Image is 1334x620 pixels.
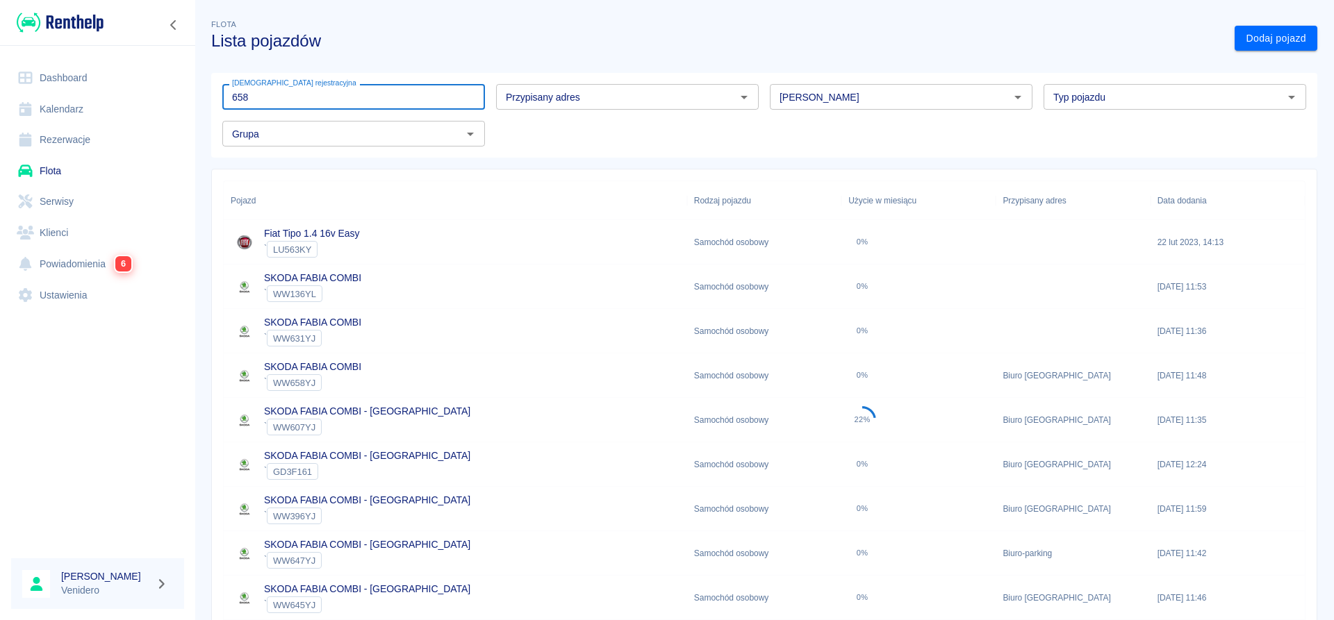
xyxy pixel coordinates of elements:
[687,181,841,220] div: Rodzaj pojazdu
[857,504,868,513] div: 0%
[267,600,321,610] span: WW645YJ
[264,494,470,505] a: SKODA FABIA COMBI - [GEOGRAPHIC_DATA]
[848,181,916,220] div: Użycie w miesiącu
[996,181,1150,220] div: Przypisany adres
[264,272,361,283] a: SKODA FABIA COMBI
[264,596,470,613] div: `
[687,265,841,309] div: Samochód osobowy
[267,378,321,388] span: WW658YJ
[1003,181,1066,220] div: Przypisany adres
[264,450,470,461] a: SKODA FABIA COMBI - [GEOGRAPHIC_DATA]
[264,361,361,372] a: SKODA FABIA COMBI
[687,309,841,353] div: Samochód osobowy
[11,124,184,156] a: Rezerwacje
[264,539,470,550] a: SKODA FABIA COMBI - [GEOGRAPHIC_DATA]
[11,62,184,94] a: Dashboard
[1151,353,1305,398] div: [DATE] 11:48
[267,555,321,566] span: WW647YJ
[232,78,356,88] label: [DEMOGRAPHIC_DATA] rejestracyjna
[267,467,318,477] span: GD3F161
[1282,87,1301,107] button: Otwórz
[224,181,687,220] div: Pojazd
[163,16,184,34] button: Zwiń nawigację
[231,495,258,523] img: Image
[11,186,184,217] a: Serwisy
[461,124,480,144] button: Otwórz
[857,548,868,558] div: 0%
[1151,309,1305,353] div: [DATE] 11:36
[857,593,868,602] div: 0%
[1235,26,1317,51] a: Dodaj pojazd
[267,422,321,433] span: WW607YJ
[231,584,258,612] img: Image
[996,442,1150,487] div: Biuro [GEOGRAPHIC_DATA]
[264,330,361,346] div: `
[1151,576,1305,620] div: [DATE] 11:46
[857,371,868,380] div: 0%
[687,353,841,398] div: Samochód osobowy
[211,20,236,28] span: Flota
[687,487,841,531] div: Samochód osobowy
[231,181,256,220] div: Pojazd
[231,228,258,256] img: Image
[264,317,361,328] a: SKODA FABIA COMBI
[61,583,150,598] p: Venidero
[61,569,150,583] h6: [PERSON_NAME]
[267,511,321,521] span: WW396YJ
[996,398,1150,442] div: Biuro [GEOGRAPHIC_DATA]
[264,552,470,569] div: `
[267,289,322,299] span: WW136YL
[264,285,361,302] div: `
[264,228,359,239] a: Fiat Tipo 1.4 16v Easy
[231,451,258,478] img: Image
[231,273,258,301] img: Image
[857,326,868,335] div: 0%
[231,317,258,345] img: Image
[264,374,361,391] div: `
[996,531,1150,576] div: Biuro-parking
[996,487,1150,531] div: Biuro [GEOGRAPHIC_DATA]
[996,353,1150,398] div: Biuro [GEOGRAPHIC_DATA]
[857,460,868,469] div: 0%
[11,94,184,125] a: Kalendarz
[857,237,868,246] div: 0%
[1151,398,1305,442] div: [DATE] 11:35
[11,248,184,280] a: Powiadomienia6
[1151,487,1305,531] div: [DATE] 11:59
[231,539,258,567] img: Image
[17,11,104,34] img: Renthelp logo
[687,220,841,265] div: Samochód osobowy
[687,576,841,620] div: Samochód osobowy
[267,244,317,255] span: LU563KY
[1151,181,1305,220] div: Data dodania
[1158,181,1207,220] div: Data dodania
[1151,531,1305,576] div: [DATE] 11:42
[857,282,868,291] div: 0%
[1008,87,1028,107] button: Otwórz
[11,11,104,34] a: Renthelp logo
[687,398,841,442] div: Samochód osobowy
[231,406,258,434] img: Image
[1151,265,1305,309] div: [DATE] 11:53
[687,442,841,487] div: Samochód osobowy
[264,508,470,524] div: `
[11,217,184,249] a: Klienci
[256,191,275,210] button: Sort
[687,531,841,576] div: Samochód osobowy
[267,333,321,344] span: WW631YJ
[264,583,470,594] a: SKODA FABIA COMBI - [GEOGRAPHIC_DATA]
[115,256,131,271] span: 6
[841,181,996,220] div: Użycie w miesiącu
[1151,220,1305,265] div: 22 lut 2023, 14:13
[855,415,871,424] div: 22%
[734,87,754,107] button: Otwórz
[264,419,470,435] div: `
[211,31,1224,51] h3: Lista pojazdów
[264,463,470,480] div: `
[11,280,184,311] a: Ustawienia
[1151,442,1305,487] div: [DATE] 12:24
[11,156,184,187] a: Flota
[694,181,751,220] div: Rodzaj pojazdu
[264,241,359,258] div: `
[996,576,1150,620] div: Biuro [GEOGRAPHIC_DATA]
